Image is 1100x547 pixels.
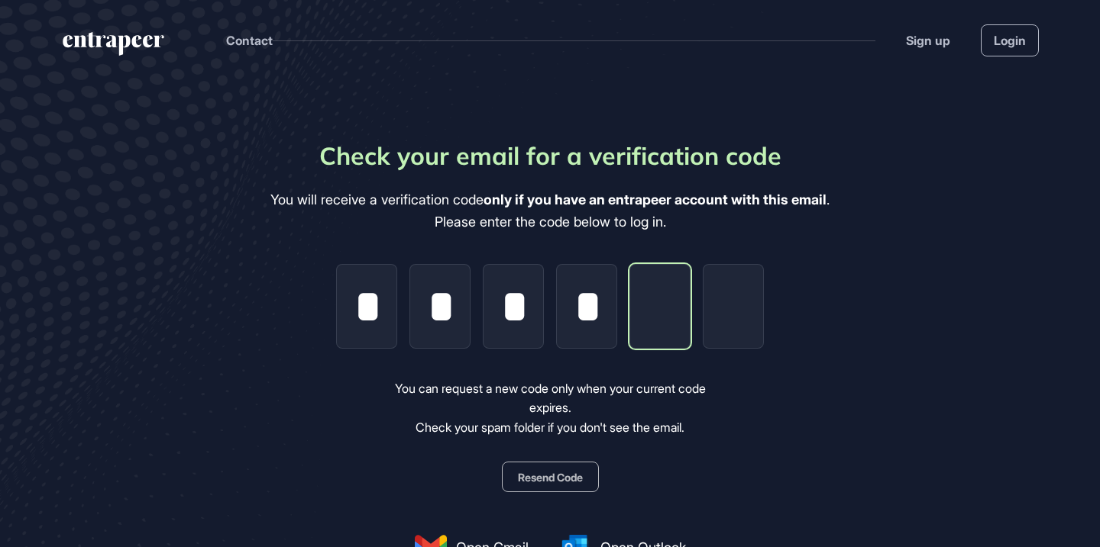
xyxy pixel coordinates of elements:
a: Sign up [906,31,950,50]
a: Login [981,24,1039,56]
button: Resend Code [502,462,599,492]
div: You can request a new code only when your current code expires. Check your spam folder if you don... [374,379,727,438]
button: Contact [226,31,273,50]
b: only if you have an entrapeer account with this email [484,191,827,208]
div: Check your email for a verification code [319,137,781,174]
a: entrapeer-logo [61,32,166,61]
div: You will receive a verification code . Please enter the code below to log in. [270,189,830,233]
